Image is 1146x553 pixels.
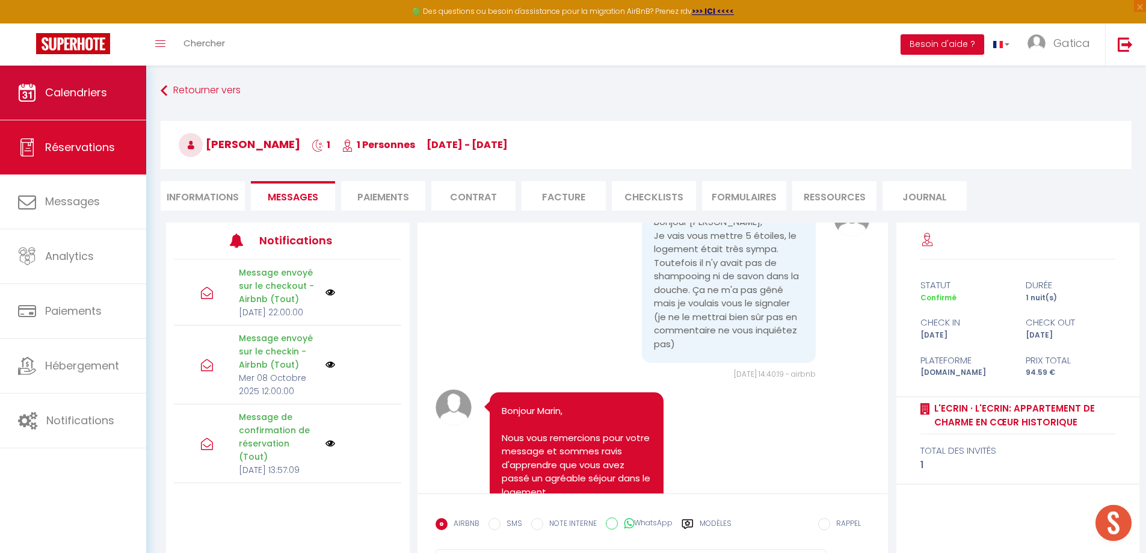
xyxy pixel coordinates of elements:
[913,330,1018,341] div: [DATE]
[448,518,479,531] label: AIRBNB
[1018,278,1123,292] div: durée
[913,278,1018,292] div: statut
[522,181,606,211] li: Facture
[1118,37,1133,52] img: logout
[183,37,225,49] span: Chercher
[36,33,110,54] img: Super Booking
[1018,23,1105,66] a: ... Gatica
[268,190,318,204] span: Messages
[543,518,597,531] label: NOTE INTERNE
[45,194,100,209] span: Messages
[1095,505,1132,541] div: Ouvrir le chat
[654,215,804,351] pre: Bonjour [PERSON_NAME], Je vais vous mettre 5 étoiles, le logement était très sympa. Toutefois il ...
[45,303,102,318] span: Paiements
[312,138,330,152] span: 1
[920,292,957,303] span: Confirmé
[1018,353,1123,368] div: Prix total
[45,85,107,100] span: Calendriers
[179,137,300,152] span: [PERSON_NAME]
[325,288,335,297] img: NO IMAGE
[612,181,696,211] li: CHECKLISTS
[1018,315,1123,330] div: check out
[883,181,967,211] li: Journal
[45,249,94,264] span: Analytics
[618,517,673,531] label: WhatsApp
[239,463,318,477] p: [DATE] 13:57:09
[1018,330,1123,341] div: [DATE]
[436,389,472,425] img: avatar.png
[342,138,415,152] span: 1 Personnes
[239,332,318,371] p: Message envoyé sur le checkin - Airbnb (Tout)
[1018,367,1123,378] div: 94.59 €
[45,140,115,155] span: Réservations
[930,401,1115,430] a: L'Ecrin · L'Ecrin: Appartement de charme en cœur historique
[913,353,1018,368] div: Plateforme
[913,367,1018,378] div: [DOMAIN_NAME]
[239,306,318,319] p: [DATE] 22:00:00
[913,315,1018,330] div: check in
[427,138,508,152] span: [DATE] - [DATE]
[161,181,245,211] li: Informations
[1053,36,1090,51] span: Gatica
[239,410,318,463] p: Message de confirmation de réservation (Tout)
[501,518,522,531] label: SMS
[325,360,335,369] img: NO IMAGE
[920,458,1115,472] div: 1
[46,413,114,428] span: Notifications
[239,266,318,306] p: Message envoyé sur le checkout - Airbnb (Tout)
[259,227,354,254] h3: Notifications
[792,181,876,211] li: Ressources
[341,181,425,211] li: Paiements
[920,443,1115,458] div: total des invités
[1027,34,1046,52] img: ...
[734,369,816,379] span: [DATE] 14:40:19 - airbnb
[830,518,861,531] label: RAPPEL
[702,181,786,211] li: FORMULAIRES
[45,358,119,373] span: Hébergement
[1018,292,1123,304] div: 1 nuit(s)
[174,23,234,66] a: Chercher
[700,518,732,539] label: Modèles
[239,371,318,398] p: Mer 08 Octobre 2025 12:00:00
[161,80,1132,102] a: Retourner vers
[901,34,984,55] button: Besoin d'aide ?
[431,181,516,211] li: Contrat
[325,439,335,448] img: NO IMAGE
[692,6,734,16] a: >>> ICI <<<<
